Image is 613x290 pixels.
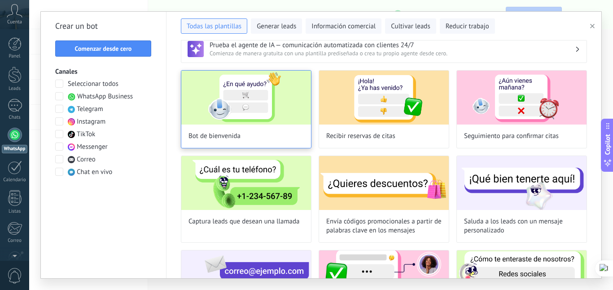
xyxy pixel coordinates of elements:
[7,19,22,25] span: Cuenta
[385,18,436,34] button: Cultivar leads
[464,217,579,235] span: Saluda a los leads con un mensaje personalizado
[77,92,133,101] span: WhatsApp Business
[55,67,152,76] h3: Canales
[2,177,28,183] div: Calendario
[319,71,449,125] img: Recibir reservas de citas
[188,132,241,141] span: Bot de bienvenida
[2,238,28,244] div: Correo
[210,49,575,57] span: Comienza de manera gratuita con una plantilla prediseñada o crea tu propio agente desde cero.
[2,54,28,59] div: Panel
[2,145,27,153] div: WhatsApp
[2,209,28,214] div: Listas
[210,41,575,49] h3: Prueba el agente de IA — comunicación automatizada con clientes 24/7
[464,132,559,141] span: Seguimiento para confirmar citas
[188,217,300,226] span: Captura leads que desean una llamada
[326,132,395,141] span: Recibir reservas de citas
[2,115,28,120] div: Chats
[181,156,311,210] img: Captura leads que desean una llamada
[77,168,112,177] span: Chat en vivo
[457,156,587,210] img: Saluda a los leads con un mensaje personalizado
[55,19,152,33] h2: Crear un bot
[77,155,96,164] span: Correo
[251,18,302,34] button: Generar leads
[68,80,118,89] span: Seleccionar todos
[391,22,430,31] span: Cultivar leads
[181,18,247,34] button: Todas las plantillas
[440,18,495,34] button: Reducir trabajo
[181,71,311,125] img: Bot de bienvenida
[77,105,103,114] span: Telegram
[77,130,95,139] span: TikTok
[75,45,132,52] span: Comenzar desde cero
[2,86,28,92] div: Leads
[319,156,449,210] img: Envía códigos promocionales a partir de palabras clave en los mensajes
[326,217,442,235] span: Envía códigos promocionales a partir de palabras clave en los mensajes
[603,134,612,155] span: Copilot
[457,71,587,125] img: Seguimiento para confirmar citas
[446,22,489,31] span: Reducir trabajo
[311,22,376,31] span: Información comercial
[77,117,105,126] span: Instagram
[306,18,381,34] button: Información comercial
[257,22,296,31] span: Generar leads
[55,40,151,57] button: Comenzar desde cero
[77,143,108,152] span: Messenger
[187,22,241,31] span: Todas las plantillas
